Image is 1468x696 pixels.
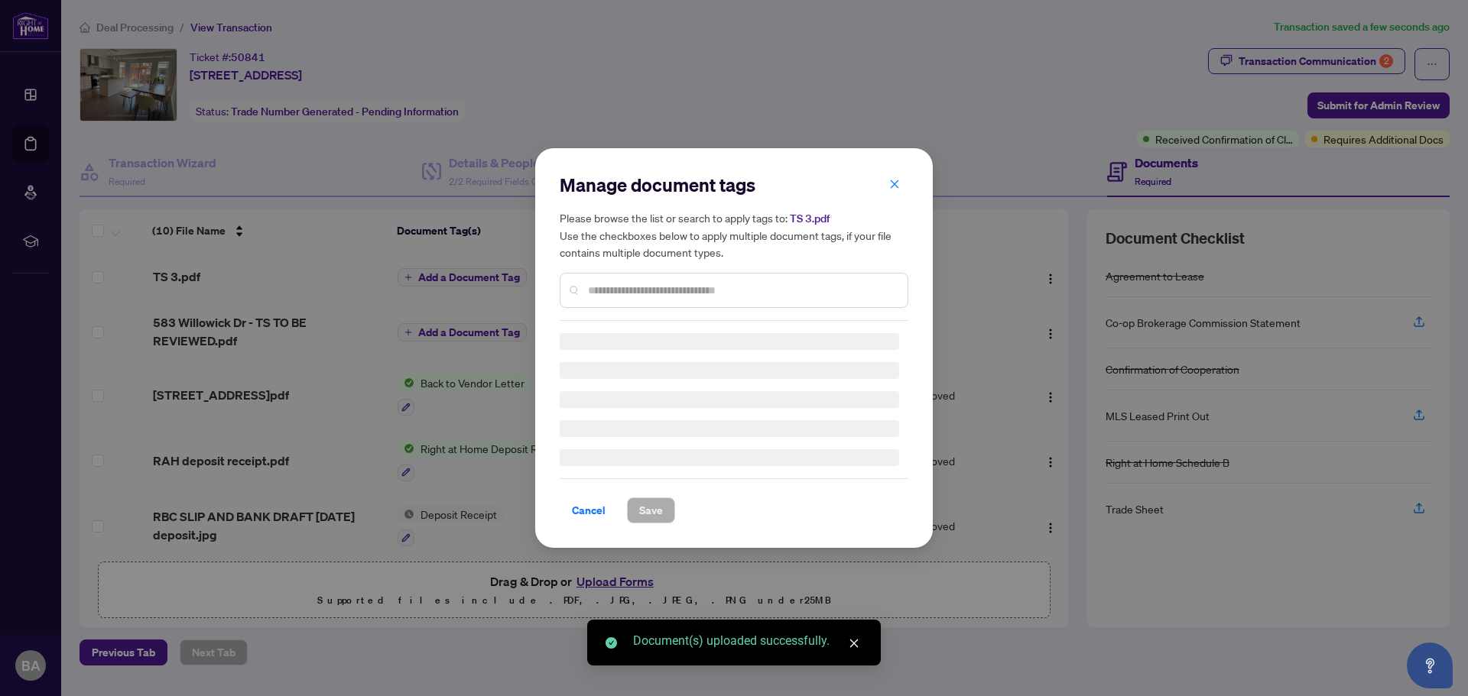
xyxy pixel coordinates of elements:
[633,632,862,650] div: Document(s) uploaded successfully.
[572,498,606,523] span: Cancel
[560,173,908,197] h2: Manage document tags
[846,635,862,652] a: Close
[560,209,908,261] h5: Please browse the list or search to apply tags to: Use the checkboxes below to apply multiple doc...
[849,638,859,649] span: close
[889,179,900,189] span: close
[790,212,830,225] span: TS 3.pdf
[606,637,617,649] span: check-circle
[627,497,675,523] button: Save
[1407,643,1453,688] button: Open asap
[560,497,618,523] button: Cancel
